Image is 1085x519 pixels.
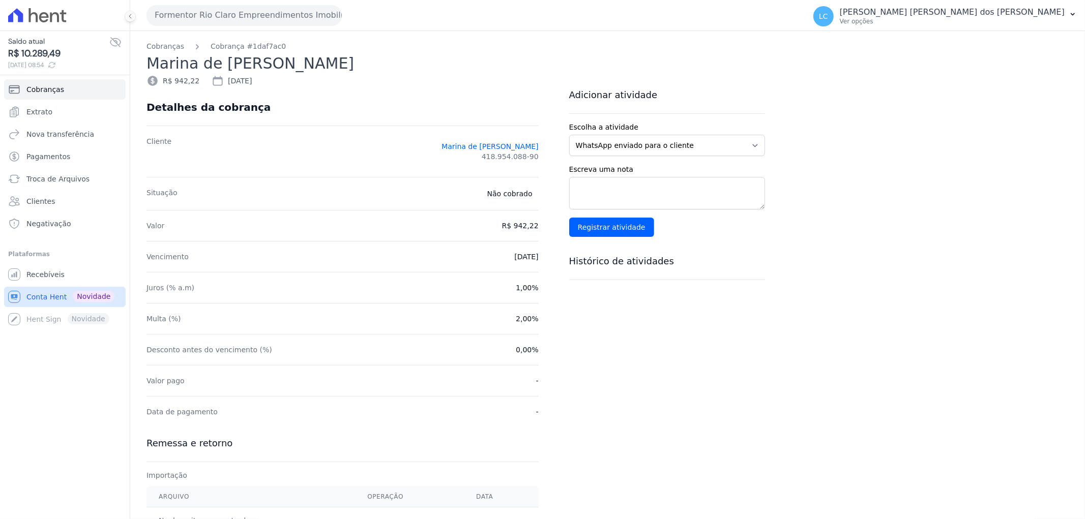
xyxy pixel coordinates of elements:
[211,41,286,52] a: Cobrança #1daf7ac0
[146,283,194,293] dt: Juros (% a.m)
[146,75,199,87] div: R$ 942,22
[4,146,126,167] a: Pagamentos
[840,17,1065,25] p: Ver opções
[482,151,539,162] span: 418.954.088-90
[4,264,126,285] a: Recebíveis
[569,255,765,267] h3: Histórico de atividades
[26,151,70,162] span: Pagamentos
[569,122,765,133] label: Escolha a atividade
[464,486,539,507] th: Data
[146,41,1069,52] nav: Breadcrumb
[146,376,185,386] dt: Valor pago
[146,52,798,75] h2: Marina de [PERSON_NAME]
[8,36,109,47] span: Saldo atual
[8,60,109,70] span: [DATE] 08:54
[536,376,539,386] dd: -
[26,84,64,95] span: Cobranças
[26,292,67,302] span: Conta Hent
[516,283,538,293] dd: 1,00%
[146,314,181,324] dt: Multa (%)
[8,47,109,60] span: R$ 10.289,49
[146,221,164,231] dt: Valor
[569,218,654,237] input: Registrar atividade
[516,345,538,355] dd: 0,00%
[26,129,94,139] span: Nova transferência
[146,188,178,200] dt: Situação
[569,89,765,101] h3: Adicionar atividade
[805,2,1085,30] button: LC [PERSON_NAME] [PERSON_NAME] dos [PERSON_NAME] Ver opções
[26,269,65,280] span: Recebíveis
[514,252,538,262] dd: [DATE]
[146,407,218,417] dt: Data de pagamento
[146,136,171,167] dt: Cliente
[146,5,342,25] button: Formentor Rio Claro Empreendimentos Imobiliários (Rio Claro)
[481,188,539,200] span: Não cobrado
[26,196,55,206] span: Clientes
[26,219,71,229] span: Negativação
[26,107,52,117] span: Extrato
[26,174,90,184] span: Troca de Arquivos
[502,221,539,231] dd: R$ 942,22
[146,101,271,113] div: Detalhes da cobrança
[516,314,538,324] dd: 2,00%
[4,79,126,100] a: Cobranças
[569,164,765,175] label: Escreva uma nota
[8,79,122,329] nav: Sidebar
[4,213,126,234] a: Negativação
[146,470,539,480] div: Importação
[536,407,539,417] dd: -
[4,191,126,211] a: Clientes
[146,437,539,449] h3: Remessa e retorno
[146,345,272,355] dt: Desconto antes do vencimento (%)
[4,124,126,144] a: Nova transferência
[4,169,126,189] a: Troca de Arquivos
[840,7,1065,17] p: [PERSON_NAME] [PERSON_NAME] dos [PERSON_NAME]
[8,248,122,260] div: Plataformas
[819,13,828,20] span: LC
[212,75,252,87] div: [DATE]
[73,291,114,302] span: Novidade
[4,102,126,122] a: Extrato
[146,41,184,52] a: Cobranças
[146,252,189,262] dt: Vencimento
[442,141,538,151] a: Marina de [PERSON_NAME]
[355,486,464,507] th: Operação
[146,486,355,507] th: Arquivo
[4,287,126,307] a: Conta Hent Novidade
